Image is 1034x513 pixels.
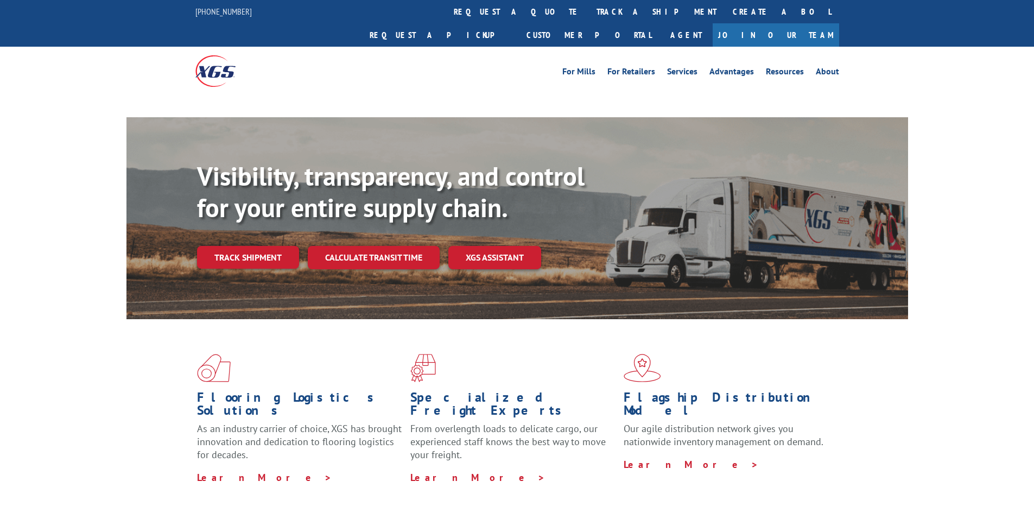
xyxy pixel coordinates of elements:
a: XGS ASSISTANT [448,246,541,269]
a: Track shipment [197,246,299,269]
img: xgs-icon-focused-on-flooring-red [410,354,436,382]
a: Agent [659,23,713,47]
p: From overlength loads to delicate cargo, our experienced staff knows the best way to move your fr... [410,422,616,471]
span: Our agile distribution network gives you nationwide inventory management on demand. [624,422,823,448]
a: Customer Portal [518,23,659,47]
a: Services [667,67,697,79]
a: Learn More > [197,471,332,484]
h1: Specialized Freight Experts [410,391,616,422]
a: For Mills [562,67,595,79]
a: For Retailers [607,67,655,79]
a: Learn More > [624,458,759,471]
a: Request a pickup [361,23,518,47]
a: Advantages [709,67,754,79]
img: xgs-icon-flagship-distribution-model-red [624,354,661,382]
a: Learn More > [410,471,545,484]
b: Visibility, transparency, and control for your entire supply chain. [197,159,585,224]
h1: Flagship Distribution Model [624,391,829,422]
span: As an industry carrier of choice, XGS has brought innovation and dedication to flooring logistics... [197,422,402,461]
a: Calculate transit time [308,246,440,269]
img: xgs-icon-total-supply-chain-intelligence-red [197,354,231,382]
h1: Flooring Logistics Solutions [197,391,402,422]
a: [PHONE_NUMBER] [195,6,252,17]
a: Resources [766,67,804,79]
a: About [816,67,839,79]
a: Join Our Team [713,23,839,47]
